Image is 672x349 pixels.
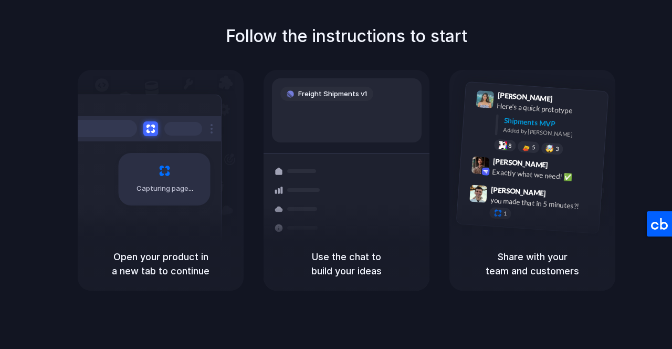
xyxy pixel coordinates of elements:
span: 9:41 AM [556,94,577,107]
span: 9:42 AM [551,160,573,173]
div: Exactly what we need! ✅ [492,166,597,184]
span: [PERSON_NAME] [492,156,548,171]
span: 5 [532,145,535,150]
div: Shipments MVP [503,115,601,132]
h1: Follow the instructions to start [226,24,467,49]
span: 3 [555,146,559,152]
span: Capturing page [136,183,195,194]
span: [PERSON_NAME] [491,183,547,199]
span: [PERSON_NAME] [497,89,553,105]
div: Added by [PERSON_NAME] [503,126,600,141]
span: 1 [503,211,507,217]
span: Freight Shipments v1 [298,89,367,99]
div: 🤯 [545,145,554,152]
h5: Use the chat to build your ideas [276,250,417,278]
h5: Share with your team and customers [462,250,603,278]
h5: Open your product in a new tab to continue [90,250,231,278]
div: you made that in 5 minutes?! [490,194,595,212]
div: Here's a quick prototype [497,100,602,118]
span: 9:47 AM [549,189,571,201]
span: 8 [508,142,512,148]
